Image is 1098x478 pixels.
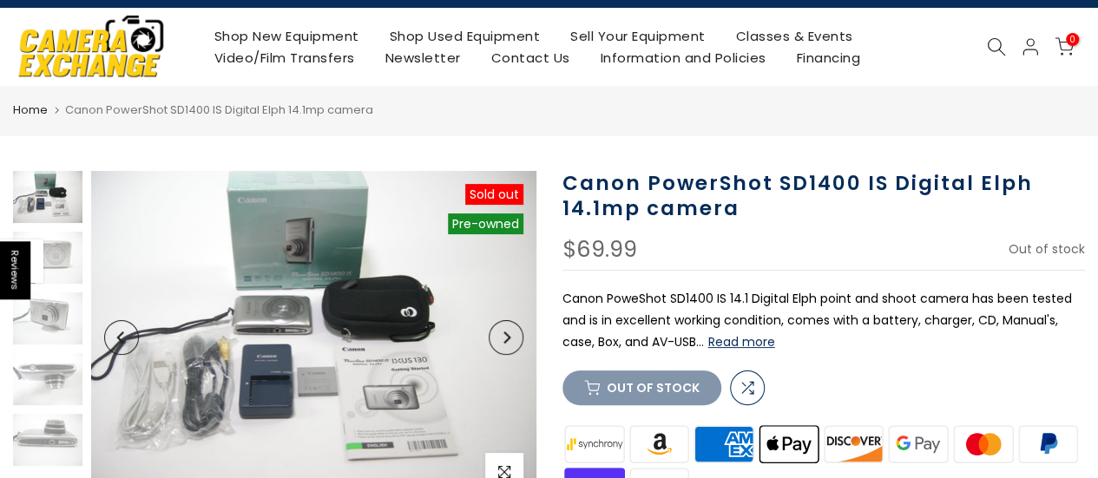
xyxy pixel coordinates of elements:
img: synchrony [562,422,628,465]
img: american express [692,422,757,465]
img: apple pay [756,422,821,465]
a: Contact Us [476,47,585,69]
a: 0 [1055,37,1074,56]
span: Out of stock [1009,240,1085,258]
img: Canon PowerShot SD1400 IS Digital Elph 14.1mp camera Digital Cameras - Digital Point and Shoot Ca... [13,171,82,223]
img: google pay [886,422,951,465]
a: Sell Your Equipment [556,25,721,47]
img: master [950,422,1016,465]
button: Read more [708,334,775,350]
a: Classes & Events [720,25,868,47]
img: paypal [1016,422,1081,465]
p: Canon PoweShot SD1400 IS 14.1 Digital Elph point and shoot camera has been tested and is in excel... [562,288,1086,354]
a: Newsletter [370,47,476,69]
span: Canon PowerShot SD1400 IS Digital Elph 14.1mp camera [65,101,373,118]
a: Information and Policies [585,47,781,69]
img: Canon PowerShot SD1400 IS Digital Elph 14.1mp camera Digital Cameras - Digital Point and Shoot Ca... [13,414,82,466]
a: Shop New Equipment [199,25,374,47]
button: Next [489,320,523,355]
span: 0 [1066,33,1079,46]
img: discover [821,422,886,465]
a: Video/Film Transfers [199,47,370,69]
a: Home [13,101,48,119]
img: Canon PowerShot SD1400 IS Digital Elph 14.1mp camera Digital Cameras - Digital Point and Shoot Ca... [13,353,82,405]
div: $69.99 [562,239,637,261]
a: Financing [781,47,876,69]
img: Canon PowerShot SD1400 IS Digital Elph 14.1mp camera Digital Cameras - Digital Point and Shoot Ca... [13,292,82,344]
h1: Canon PowerShot SD1400 IS Digital Elph 14.1mp camera [562,171,1086,221]
a: Shop Used Equipment [374,25,556,47]
button: Previous [104,320,139,355]
img: amazon payments [627,422,692,465]
img: Canon PowerShot SD1400 IS Digital Elph 14.1mp camera Digital Cameras - Digital Point and Shoot Ca... [13,232,82,284]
